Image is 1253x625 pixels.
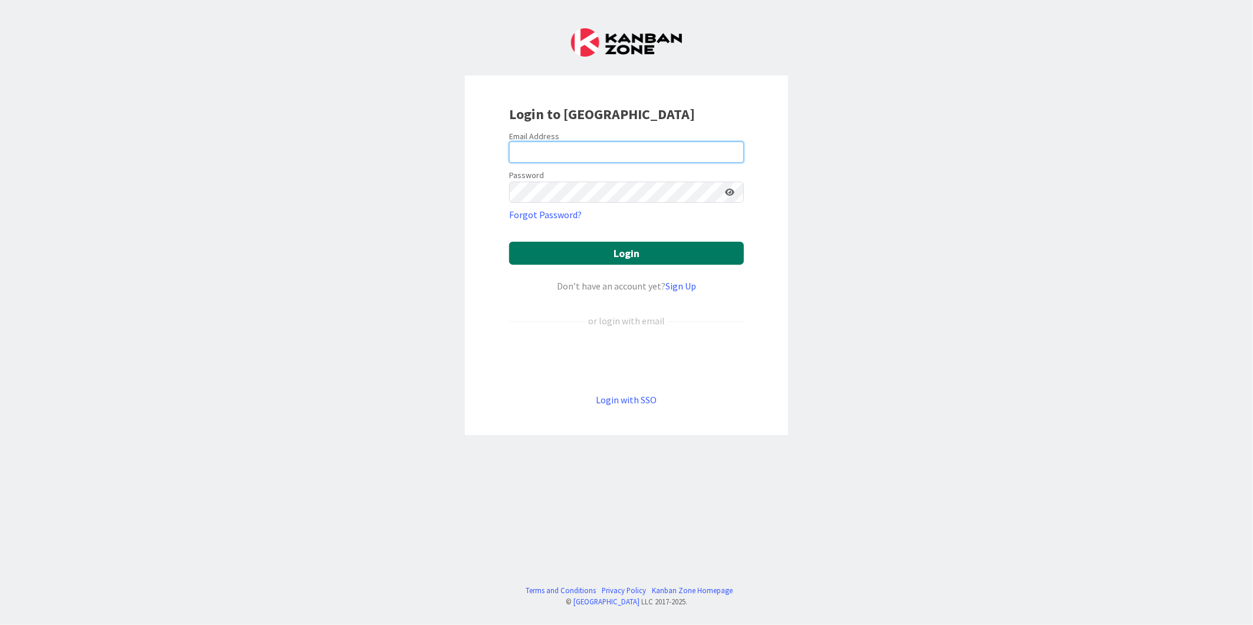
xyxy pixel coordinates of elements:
[520,596,733,607] div: © LLC 2017- 2025 .
[509,105,695,123] b: Login to [GEOGRAPHIC_DATA]
[602,585,647,596] a: Privacy Policy
[526,585,596,596] a: Terms and Conditions
[503,347,750,373] iframe: Sign in with Google Button
[596,394,657,406] a: Login with SSO
[509,169,544,182] label: Password
[571,28,682,57] img: Kanban Zone
[665,280,696,292] a: Sign Up
[573,597,639,606] a: [GEOGRAPHIC_DATA]
[509,131,559,142] label: Email Address
[509,279,744,293] div: Don’t have an account yet?
[509,208,582,222] a: Forgot Password?
[509,242,744,265] button: Login
[652,585,733,596] a: Kanban Zone Homepage
[585,314,668,328] div: or login with email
